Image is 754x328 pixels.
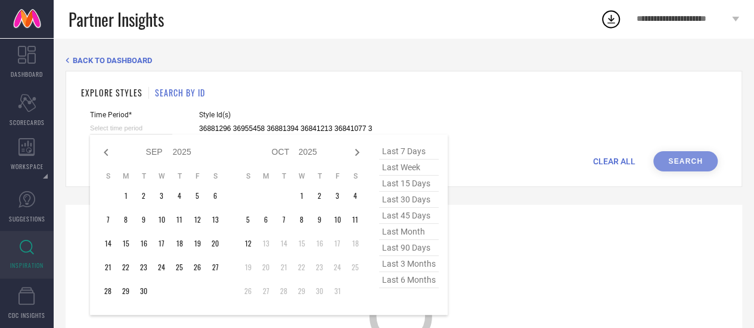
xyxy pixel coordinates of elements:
th: Saturday [346,171,364,181]
td: Tue Oct 21 2025 [275,258,293,276]
h1: EXPLORE STYLES [81,86,142,99]
span: Style Id(s) [199,111,372,119]
span: last 7 days [379,143,439,160]
td: Fri Oct 24 2025 [328,258,346,276]
td: Mon Sep 22 2025 [117,258,135,276]
td: Wed Oct 29 2025 [293,282,311,300]
span: last 3 months [379,256,439,272]
div: Open download list [600,8,622,30]
td: Sun Oct 05 2025 [239,211,257,229]
td: Mon Sep 08 2025 [117,211,135,229]
th: Sunday [99,171,117,181]
td: Fri Sep 05 2025 [188,187,206,205]
td: Mon Oct 20 2025 [257,258,275,276]
span: last 15 days [379,176,439,192]
td: Tue Sep 16 2025 [135,235,153,252]
td: Wed Sep 10 2025 [153,211,170,229]
td: Mon Sep 01 2025 [117,187,135,205]
td: Tue Sep 23 2025 [135,258,153,276]
div: Back TO Dashboard [66,56,742,65]
span: Time Period* [90,111,172,119]
th: Sunday [239,171,257,181]
input: Select time period [90,122,172,135]
td: Sat Sep 20 2025 [206,235,224,252]
td: Wed Sep 17 2025 [153,235,170,252]
th: Tuesday [275,171,293,181]
td: Thu Sep 04 2025 [170,187,188,205]
span: CLEAR ALL [593,157,635,166]
td: Sun Sep 21 2025 [99,258,117,276]
td: Sun Oct 12 2025 [239,235,257,252]
td: Thu Sep 11 2025 [170,211,188,229]
span: last week [379,160,439,176]
td: Thu Oct 09 2025 [311,211,328,229]
span: last 6 months [379,272,439,288]
th: Thursday [170,171,188,181]
td: Thu Oct 30 2025 [311,282,328,300]
td: Wed Sep 24 2025 [153,258,170,276]
td: Sun Sep 28 2025 [99,282,117,300]
td: Fri Oct 03 2025 [328,187,346,205]
td: Fri Sep 19 2025 [188,235,206,252]
td: Mon Oct 27 2025 [257,282,275,300]
td: Wed Sep 03 2025 [153,187,170,205]
td: Tue Oct 07 2025 [275,211,293,229]
td: Fri Sep 26 2025 [188,258,206,276]
td: Mon Oct 06 2025 [257,211,275,229]
td: Sun Oct 19 2025 [239,258,257,276]
td: Sat Oct 04 2025 [346,187,364,205]
th: Monday [117,171,135,181]
span: last month [379,224,439,240]
td: Tue Sep 02 2025 [135,187,153,205]
td: Mon Oct 13 2025 [257,235,275,252]
span: SUGGESTIONS [9,214,45,223]
td: Sat Sep 13 2025 [206,211,224,229]
td: Thu Sep 18 2025 [170,235,188,252]
td: Tue Oct 14 2025 [275,235,293,252]
td: Fri Sep 12 2025 [188,211,206,229]
th: Tuesday [135,171,153,181]
td: Thu Oct 16 2025 [311,235,328,252]
td: Sat Sep 06 2025 [206,187,224,205]
span: WORKSPACE [11,162,44,171]
span: BACK TO DASHBOARD [73,56,152,65]
td: Sun Sep 07 2025 [99,211,117,229]
th: Wednesday [153,171,170,181]
span: DASHBOARD [11,70,43,79]
td: Sun Oct 26 2025 [239,282,257,300]
th: Wednesday [293,171,311,181]
td: Tue Oct 28 2025 [275,282,293,300]
td: Fri Oct 17 2025 [328,235,346,252]
td: Sat Sep 27 2025 [206,258,224,276]
td: Tue Sep 30 2025 [135,282,153,300]
th: Monday [257,171,275,181]
td: Thu Oct 23 2025 [311,258,328,276]
td: Sat Oct 25 2025 [346,258,364,276]
th: Friday [188,171,206,181]
span: INSPIRATION [10,261,44,270]
td: Tue Sep 09 2025 [135,211,153,229]
td: Fri Oct 31 2025 [328,282,346,300]
td: Wed Oct 15 2025 [293,235,311,252]
th: Friday [328,171,346,181]
span: CDC INSIGHTS [8,311,45,320]
span: SCORECARDS [10,118,45,127]
div: Previous month [99,145,113,160]
td: Thu Oct 02 2025 [311,187,328,205]
td: Wed Oct 01 2025 [293,187,311,205]
td: Sun Sep 14 2025 [99,235,117,252]
td: Sat Oct 11 2025 [346,211,364,229]
td: Wed Oct 22 2025 [293,258,311,276]
span: last 45 days [379,208,439,224]
td: Wed Oct 08 2025 [293,211,311,229]
td: Mon Sep 29 2025 [117,282,135,300]
span: last 90 days [379,240,439,256]
th: Saturday [206,171,224,181]
input: Enter comma separated style ids e.g. 12345, 67890 [199,122,372,136]
td: Fri Oct 10 2025 [328,211,346,229]
td: Thu Sep 25 2025 [170,258,188,276]
h1: SEARCH BY ID [155,86,205,99]
th: Thursday [311,171,328,181]
span: Partner Insights [69,7,164,32]
td: Mon Sep 15 2025 [117,235,135,252]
